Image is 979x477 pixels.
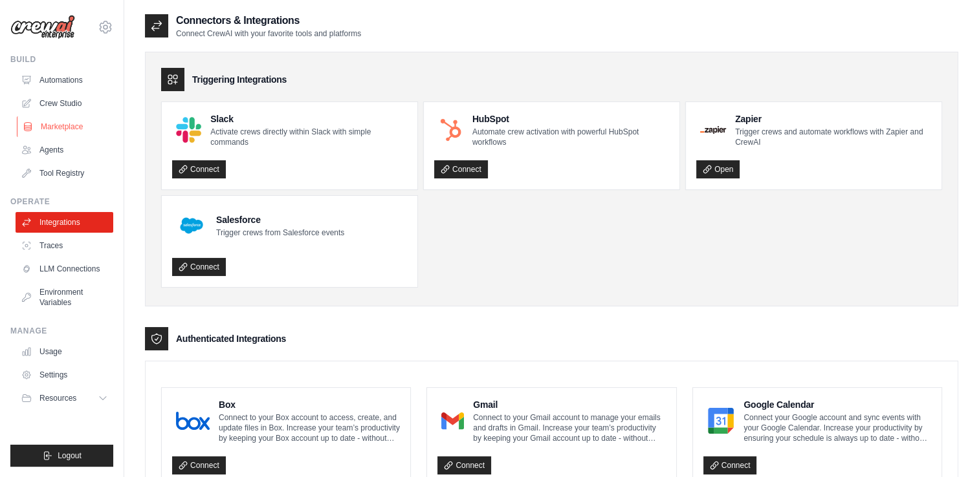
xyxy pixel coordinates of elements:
[16,259,113,279] a: LLM Connections
[176,210,207,241] img: Salesforce Logo
[10,445,113,467] button: Logout
[176,13,361,28] h2: Connectors & Integrations
[16,235,113,256] a: Traces
[219,398,400,411] h4: Box
[16,341,113,362] a: Usage
[10,196,113,207] div: Operate
[176,117,201,142] img: Slack Logo
[58,450,82,461] span: Logout
[696,160,740,178] a: Open
[707,408,735,434] img: Google Calendar Logo
[16,282,113,313] a: Environment Variables
[10,15,75,39] img: Logo
[16,70,113,90] a: Automations
[210,127,407,147] p: Activate crews directly within Slack with simple commands
[16,388,113,408] button: Resources
[10,54,113,65] div: Build
[700,126,726,134] img: Zapier Logo
[743,398,931,411] h4: Google Calendar
[219,412,400,443] p: Connect to your Box account to access, create, and update files in Box. Increase your team’s prod...
[210,112,407,125] h4: Slack
[176,408,210,434] img: Box Logo
[743,412,931,443] p: Connect your Google account and sync events with your Google Calendar. Increase your productivity...
[473,412,666,443] p: Connect to your Gmail account to manage your emails and drafts in Gmail. Increase your team’s pro...
[472,112,669,125] h4: HubSpot
[172,258,226,276] a: Connect
[441,408,464,434] img: Gmail Logo
[172,160,226,178] a: Connect
[10,326,113,336] div: Manage
[735,127,931,147] p: Trigger crews and automate workflows with Zapier and CrewAI
[434,160,488,178] a: Connect
[735,112,931,125] h4: Zapier
[16,163,113,184] a: Tool Registry
[16,93,113,114] a: Crew Studio
[437,456,491,474] a: Connect
[216,213,344,226] h4: Salesforce
[216,228,344,238] p: Trigger crews from Salesforce events
[16,212,113,233] a: Integrations
[473,398,666,411] h4: Gmail
[17,116,115,137] a: Marketplace
[39,393,76,403] span: Resources
[176,332,286,345] h3: Authenticated Integrations
[703,456,757,474] a: Connect
[16,140,113,160] a: Agents
[472,127,669,147] p: Automate crew activation with powerful HubSpot workflows
[192,73,287,86] h3: Triggering Integrations
[176,28,361,39] p: Connect CrewAI with your favorite tools and platforms
[438,118,463,143] img: HubSpot Logo
[172,456,226,474] a: Connect
[16,365,113,385] a: Settings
